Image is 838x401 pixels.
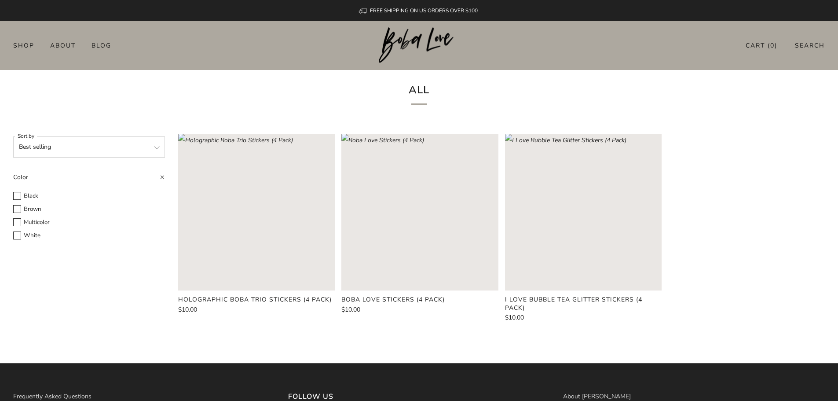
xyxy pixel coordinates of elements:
[379,27,459,63] img: Boba Love
[13,204,165,214] label: Brown
[178,295,332,304] product-card-title: Holographic Boba Trio Stickers (4 Pack)
[505,315,662,321] a: $10.00
[505,295,642,312] product-card-title: I Love Bubble Tea Glitter Stickers (4 Pack)
[50,38,76,52] a: About
[13,217,165,228] label: Multicolor
[505,313,524,322] span: $10.00
[13,38,34,52] a: Shop
[178,296,335,304] a: Holographic Boba Trio Stickers (4 Pack)
[13,171,165,189] summary: Color
[178,134,335,291] a: Holographic Boba Trio Stickers (4 Pack) Loading image: Holographic Boba Trio Stickers (4 Pack)
[178,305,197,314] span: $10.00
[370,7,478,14] span: FREE SHIPPING ON US ORDERS OVER $100
[563,392,631,401] a: About [PERSON_NAME]
[341,295,445,304] product-card-title: Boba Love Stickers (4 Pack)
[178,307,335,313] a: $10.00
[505,134,662,291] a: I Love Bubble Tea Glitter Stickers (4 Pack) Loading image: I Love Bubble Tea Glitter Stickers (4 ...
[13,392,91,401] a: Frequently Asked Questions
[13,173,28,181] span: Color
[746,38,777,53] a: Cart
[13,191,165,201] label: Black
[505,296,662,312] a: I Love Bubble Tea Glitter Stickers (4 Pack)
[770,41,775,50] items-count: 0
[341,296,498,304] a: Boba Love Stickers (4 Pack)
[13,231,165,241] label: White
[341,305,360,314] span: $10.00
[298,81,541,105] h1: All
[379,27,459,64] a: Boba Love
[91,38,111,52] a: Blog
[341,134,498,291] a: Boba Love Stickers (4 Pack) Loading image: Boba Love Stickers (4 Pack)
[341,307,498,313] a: $10.00
[795,38,825,53] a: Search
